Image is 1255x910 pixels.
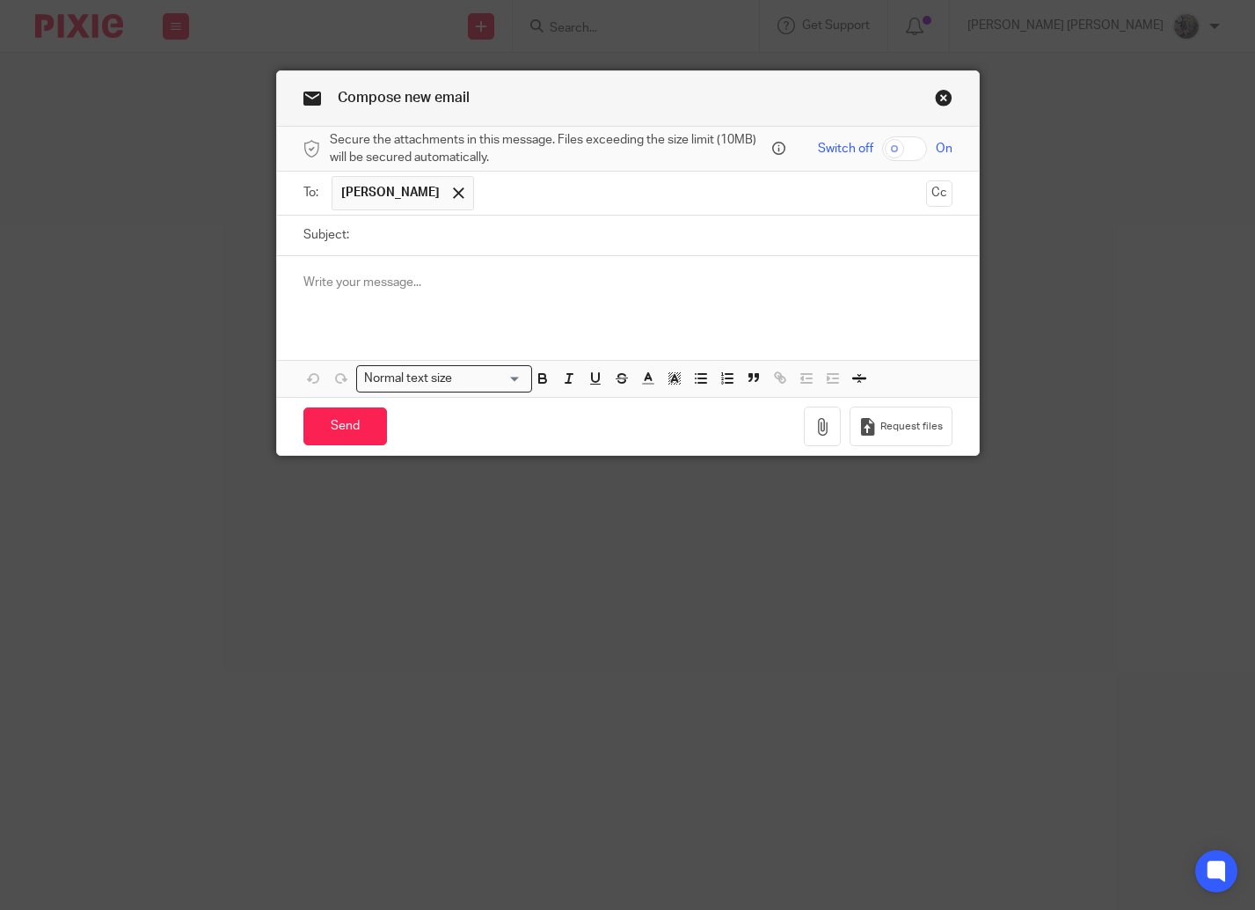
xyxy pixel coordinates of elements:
[303,184,323,202] label: To:
[330,131,769,167] span: Secure the attachments in this message. Files exceeding the size limit (10MB) will be secured aut...
[818,140,873,158] span: Switch off
[926,180,952,207] button: Cc
[303,226,349,244] label: Subject:
[356,365,532,393] div: Search for option
[880,420,943,434] span: Request files
[341,184,440,202] span: [PERSON_NAME]
[361,370,456,388] span: Normal text size
[457,370,521,388] input: Search for option
[303,407,387,445] input: Send
[850,407,952,446] button: Request files
[936,140,952,158] span: On
[338,91,470,105] span: Compose new email
[935,89,952,113] a: Close this dialog window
